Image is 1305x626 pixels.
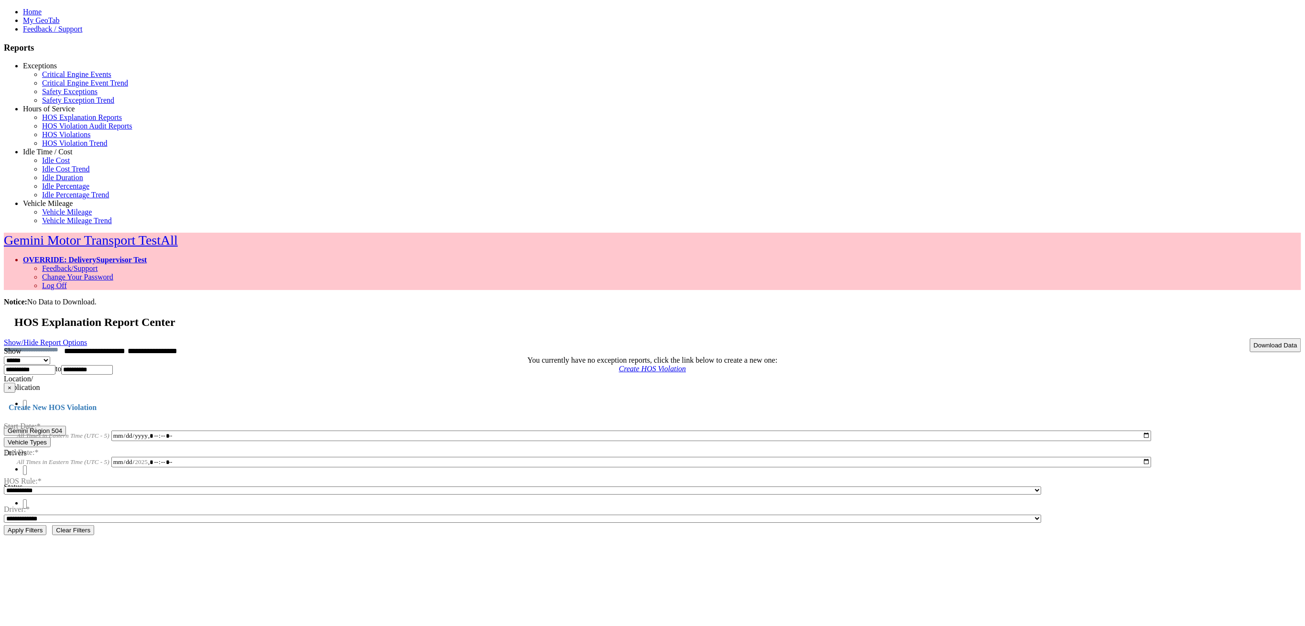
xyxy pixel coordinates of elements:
a: Hours of Service [23,105,75,113]
a: Feedback/Support [42,264,98,272]
a: Gemini Motor Transport TestAll [4,233,178,248]
a: HOS Violations [42,130,90,139]
a: Idle Percentage [42,182,89,190]
a: Change Your Password [42,273,113,281]
h4: Create New HOS Violation [4,403,1301,412]
a: Log Off [42,281,67,290]
a: Idle Cost [42,156,70,164]
label: Location/ Application [4,375,40,391]
label: Start Date:* [4,410,41,430]
div: No Data to Download. [4,298,1301,306]
button: Change Filter Options [4,525,46,535]
a: Safety Exception Trend [42,96,114,104]
label: HOS Rule:* [4,474,42,485]
a: Idle Time / Cost [23,148,73,156]
a: Critical Engine Events [42,70,111,78]
a: Vehicle Mileage [23,199,73,207]
span: to [55,365,61,373]
button: Change Filter Options [52,525,94,535]
a: Idle Percentage Trend [42,191,109,199]
h2: HOS Explanation Report Center [14,316,1301,329]
a: HOS Explanation Reports [42,113,122,121]
span: All Times in Eastern Time (UTC - 5) [17,458,109,465]
a: HOS Violation Audit Reports [42,122,132,130]
a: Exceptions [23,62,57,70]
a: Feedback / Support [23,25,82,33]
a: Idle Duration [42,173,83,182]
div: You currently have no exception reports, click the link below to create a new one: [4,356,1301,365]
label: End Date:* [4,436,38,456]
label: Driver:* [4,502,30,513]
a: Idle Cost Trend [42,165,90,173]
a: Safety Exceptions [42,87,98,96]
span: All Times in Eastern Time (UTC - 5) [17,432,109,439]
a: Create HOS Violation [619,365,686,373]
a: Home [23,8,42,16]
button: Download Data [1250,338,1301,352]
h3: Reports [4,43,1301,53]
label: Show [4,347,21,355]
button: × [4,383,15,393]
a: HOS Violation Trend [42,139,108,147]
a: Vehicle Mileage Trend [42,216,112,225]
a: OVERRIDE: DeliverySupervisor Test [23,256,147,264]
a: My GeoTab [23,16,60,24]
a: Critical Engine Event Trend [42,79,128,87]
a: Show/Hide Report Options [4,336,87,349]
a: Vehicle Mileage [42,208,92,216]
b: Notice: [4,298,27,306]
